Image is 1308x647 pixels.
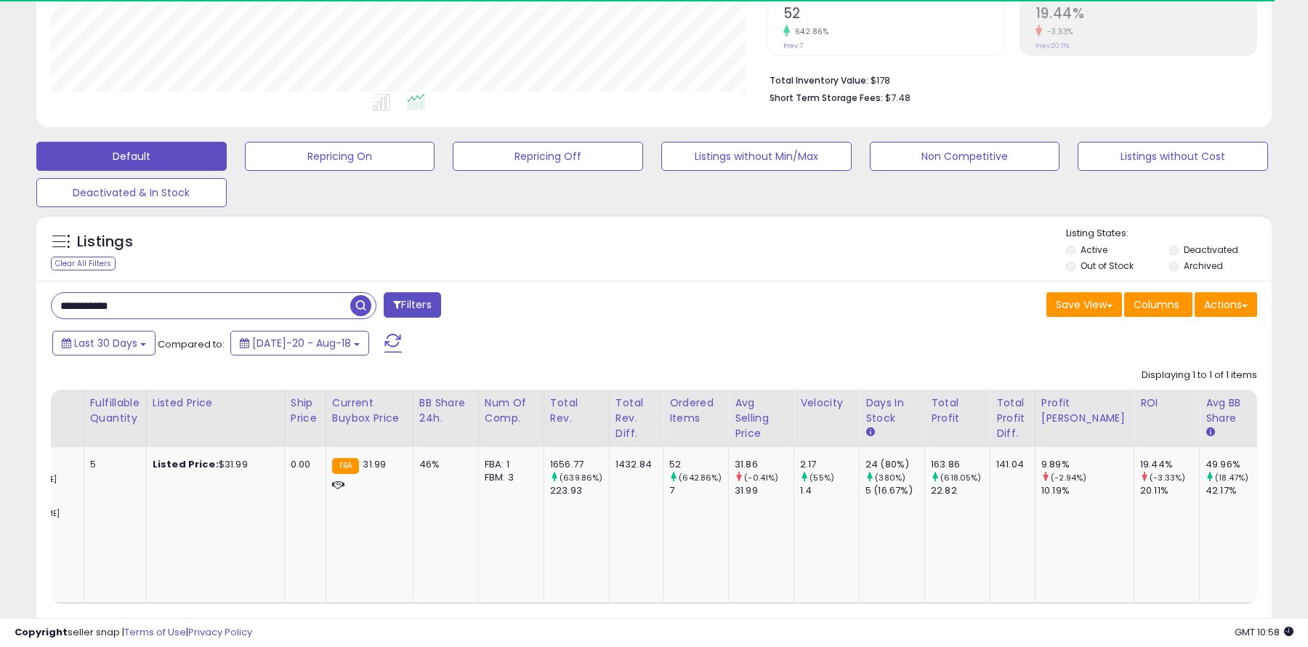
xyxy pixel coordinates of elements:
[1046,292,1122,317] button: Save View
[770,92,883,104] b: Short Term Storage Fees:
[332,395,407,426] div: Current Buybox Price
[453,142,643,171] button: Repricing Off
[90,458,135,471] div: 5
[865,458,924,471] div: 24 (80%)
[790,26,829,37] small: 642.86%
[931,395,984,426] div: Total Profit
[885,91,911,105] span: $7.48
[1134,297,1179,312] span: Columns
[940,472,981,483] small: (618.05%)
[550,395,603,426] div: Total Rev.
[51,257,116,270] div: Clear All Filters
[1041,484,1134,497] div: 10.19%
[1041,395,1128,426] div: Profit [PERSON_NAME]
[1066,227,1271,241] p: Listing States:
[1081,260,1134,272] label: Out of Stock
[1235,625,1293,639] span: 2025-09-18 10:58 GMT
[996,395,1029,441] div: Total Profit Diff.
[735,395,788,441] div: Avg Selling Price
[996,458,1024,471] div: 141.04
[1206,484,1264,497] div: 42.17%
[1195,292,1257,317] button: Actions
[550,484,609,497] div: 223.93
[124,625,186,639] a: Terms of Use
[90,395,140,426] div: Fulfillable Quantity
[1150,472,1185,483] small: (-3.33%)
[1051,472,1086,483] small: (-2.94%)
[419,458,467,471] div: 46%
[153,395,278,411] div: Listed Price
[36,142,227,171] button: Default
[865,426,874,439] small: Days In Stock.
[52,331,156,355] button: Last 30 Days
[1078,142,1268,171] button: Listings without Cost
[770,71,1246,88] li: $178
[550,458,609,471] div: 1656.77
[77,232,133,252] h5: Listings
[931,484,990,497] div: 22.82
[679,472,722,483] small: (642.86%)
[865,484,924,497] div: 5 (16.67%)
[800,458,859,471] div: 2.17
[1184,244,1238,256] label: Deactivated
[1041,458,1134,471] div: 9.89%
[615,395,657,441] div: Total Rev. Diff.
[870,142,1060,171] button: Non Competitive
[485,458,533,471] div: FBA: 1
[1042,26,1073,37] small: -3.33%
[153,457,219,471] b: Listed Price:
[744,472,778,483] small: (-0.41%)
[1035,41,1070,50] small: Prev: 20.11%
[1215,472,1248,483] small: (18.47%)
[669,484,728,497] div: 7
[810,472,834,483] small: (55%)
[230,331,369,355] button: [DATE]-20 - Aug-18
[1206,395,1259,426] div: Avg BB Share
[875,472,905,483] small: (380%)
[485,471,533,484] div: FBM: 3
[1140,484,1199,497] div: 20.11%
[931,458,990,471] div: 163.86
[188,625,252,639] a: Privacy Policy
[615,458,652,471] div: 1432.84
[735,484,794,497] div: 31.99
[1206,458,1264,471] div: 49.96%
[1140,458,1199,471] div: 19.44%
[661,142,852,171] button: Listings without Min/Max
[770,74,868,87] b: Total Inventory Value:
[1124,292,1192,317] button: Columns
[783,41,803,50] small: Prev: 7
[1184,260,1223,272] label: Archived
[783,5,1004,25] h2: 52
[419,395,472,426] div: BB Share 24h.
[36,178,227,207] button: Deactivated & In Stock
[669,395,722,426] div: Ordered Items
[669,458,728,471] div: 52
[800,484,859,497] div: 1.4
[735,458,794,471] div: 31.86
[1206,426,1214,439] small: Avg BB Share.
[74,336,137,350] span: Last 30 Days
[245,142,435,171] button: Repricing On
[1035,5,1256,25] h2: 19.44%
[15,625,68,639] strong: Copyright
[291,395,320,426] div: Ship Price
[1140,395,1193,411] div: ROI
[865,395,919,426] div: Days In Stock
[291,458,315,471] div: 0.00
[800,395,853,411] div: Velocity
[158,337,225,351] span: Compared to:
[1081,244,1107,256] label: Active
[252,336,351,350] span: [DATE]-20 - Aug-18
[332,458,359,474] small: FBA
[363,457,386,471] span: 31.99
[485,395,538,426] div: Num of Comp.
[15,626,252,640] div: seller snap | |
[560,472,602,483] small: (639.86%)
[153,458,273,471] div: $31.99
[1142,369,1257,382] div: Displaying 1 to 1 of 1 items
[384,292,440,318] button: Filters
